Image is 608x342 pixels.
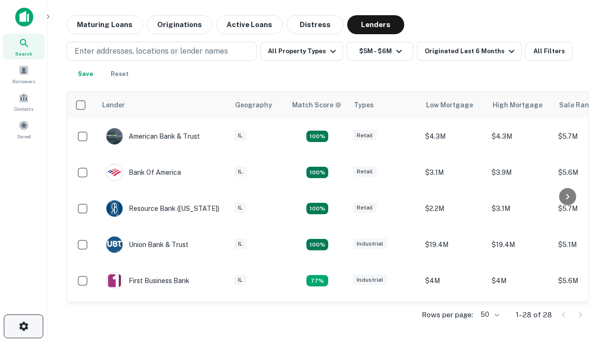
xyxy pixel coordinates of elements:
[487,263,553,299] td: $4M
[106,128,200,145] div: American Bank & Trust
[234,130,247,141] div: IL
[560,266,608,312] iframe: Chat Widget
[286,15,343,34] button: Distress
[75,46,228,57] p: Enter addresses, locations or lender names
[235,99,272,111] div: Geography
[292,100,342,110] div: Capitalize uses an advanced AI algorithm to match your search with the best lender. The match sco...
[234,275,247,285] div: IL
[516,309,552,321] p: 1–28 of 28
[234,166,247,177] div: IL
[66,42,256,61] button: Enter addresses, locations or lender names
[234,202,247,213] div: IL
[229,92,286,118] th: Geography
[420,190,487,227] td: $2.2M
[487,118,553,154] td: $4.3M
[104,65,135,84] button: Reset
[234,238,247,249] div: IL
[216,15,283,34] button: Active Loans
[306,239,328,250] div: Matching Properties: 4, hasApolloMatch: undefined
[306,167,328,178] div: Matching Properties: 4, hasApolloMatch: undefined
[306,131,328,142] div: Matching Properties: 7, hasApolloMatch: undefined
[15,50,32,57] span: Search
[106,273,123,289] img: picture
[147,15,212,34] button: Originations
[12,77,35,85] span: Borrowers
[102,99,125,111] div: Lender
[14,105,33,113] span: Contacts
[487,92,553,118] th: High Mortgage
[106,128,123,144] img: picture
[417,42,522,61] button: Originated Last 6 Months
[353,202,377,213] div: Retail
[347,42,413,61] button: $5M - $6M
[426,99,473,111] div: Low Mortgage
[292,100,340,110] h6: Match Score
[106,272,190,289] div: First Business Bank
[66,15,143,34] button: Maturing Loans
[106,200,219,217] div: Resource Bank ([US_STATE])
[17,133,31,140] span: Saved
[420,299,487,335] td: $3.9M
[96,92,229,118] th: Lender
[106,200,123,217] img: picture
[70,65,101,84] button: Save your search to get updates of matches that match your search criteria.
[493,99,542,111] div: High Mortgage
[260,42,343,61] button: All Property Types
[286,92,348,118] th: Capitalize uses an advanced AI algorithm to match your search with the best lender. The match sco...
[422,309,473,321] p: Rows per page:
[354,99,374,111] div: Types
[420,227,487,263] td: $19.4M
[347,15,404,34] button: Lenders
[487,227,553,263] td: $19.4M
[106,237,123,253] img: picture
[353,130,377,141] div: Retail
[3,89,45,114] a: Contacts
[477,308,501,322] div: 50
[3,34,45,59] a: Search
[3,116,45,142] a: Saved
[353,275,387,285] div: Industrial
[15,8,33,27] img: capitalize-icon.png
[353,238,387,249] div: Industrial
[306,203,328,214] div: Matching Properties: 4, hasApolloMatch: undefined
[420,118,487,154] td: $4.3M
[487,190,553,227] td: $3.1M
[525,42,573,61] button: All Filters
[106,164,181,181] div: Bank Of America
[106,164,123,180] img: picture
[420,154,487,190] td: $3.1M
[487,154,553,190] td: $3.9M
[420,263,487,299] td: $4M
[3,61,45,87] a: Borrowers
[420,92,487,118] th: Low Mortgage
[348,92,420,118] th: Types
[425,46,517,57] div: Originated Last 6 Months
[106,236,189,253] div: Union Bank & Trust
[306,275,328,286] div: Matching Properties: 3, hasApolloMatch: undefined
[487,299,553,335] td: $4.2M
[353,166,377,177] div: Retail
